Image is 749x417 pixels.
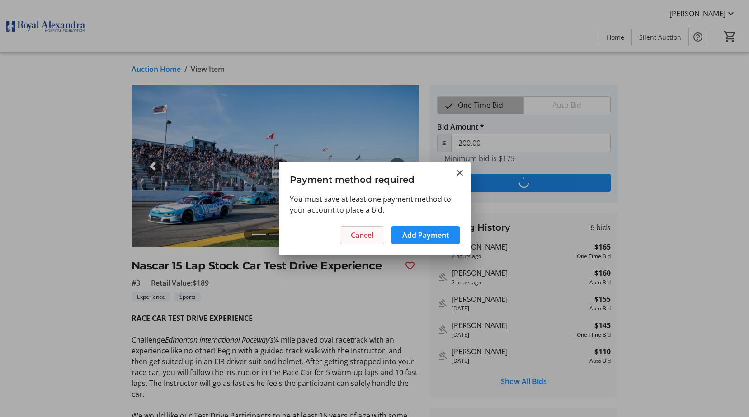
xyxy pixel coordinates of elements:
[391,226,460,244] button: Add Payment
[351,230,373,241] span: Cancel
[279,162,471,193] h3: Payment method required
[402,230,449,241] span: Add Payment
[340,226,384,244] button: Cancel
[290,194,460,215] div: You must save at least one payment method to your account to place a bid.
[454,167,465,178] button: Close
